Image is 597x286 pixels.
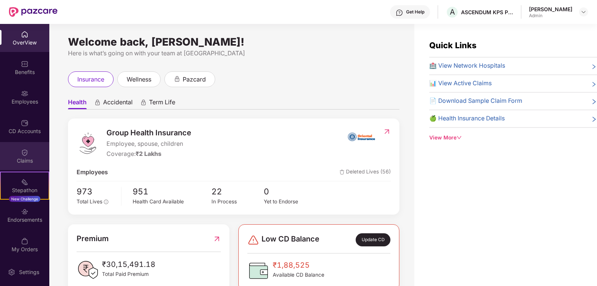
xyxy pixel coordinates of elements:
[461,9,513,16] div: ASCENDUM KPS PRIVATE LIMITED
[21,119,28,127] img: svg+xml;base64,PHN2ZyBpZD0iQ0RfQWNjb3VudHMiIGRhdGEtbmFtZT0iQ0QgQWNjb3VudHMiIHhtbG5zPSJodHRwOi8vd3...
[133,185,211,198] span: 951
[383,128,391,135] img: RedirectIcon
[17,268,41,276] div: Settings
[247,259,270,282] img: CDBalanceIcon
[133,198,211,206] div: Health Card Available
[247,234,259,246] img: svg+xml;base64,PHN2ZyBpZD0iRGFuZ2VyLTMyeDMyIiB4bWxucz0iaHR0cDovL3d3dy53My5vcmcvMjAwMC9zdmciIHdpZH...
[429,61,505,71] span: 🏥 View Network Hospitals
[183,75,206,84] span: pazcard
[429,114,505,123] span: 🍏 Health Insurance Details
[591,116,597,123] span: right
[529,13,572,19] div: Admin
[106,150,191,159] div: Coverage:
[102,270,155,279] span: Total Paid Premium
[8,268,15,276] img: svg+xml;base64,PHN2ZyBpZD0iU2V0dGluZy0yMHgyMCIgeG1sbnM9Imh0dHA6Ly93d3cudzMub3JnLzIwMDAvc3ZnIiB3aW...
[174,76,180,82] div: animation
[68,39,399,45] div: Welcome back, [PERSON_NAME]!
[102,259,155,270] span: ₹30,15,491.18
[21,237,28,245] img: svg+xml;base64,PHN2ZyBpZD0iTXlfT3JkZXJzIiBkYXRhLW5hbWU9Ik15IE9yZGVycyIgeG1sbnM9Imh0dHA6Ly93d3cudz...
[356,233,390,246] div: Update CD
[340,170,344,175] img: deleteIcon
[21,90,28,97] img: svg+xml;base64,PHN2ZyBpZD0iRW1wbG95ZWVzIiB4bWxucz0iaHR0cDovL3d3dy53My5vcmcvMjAwMC9zdmciIHdpZHRoPS...
[77,259,99,281] img: PaidPremiumIcon
[264,198,316,206] div: Yet to Endorse
[581,9,587,15] img: svg+xml;base64,PHN2ZyBpZD0iRHJvcGRvd24tMzJ4MzIiIHhtbG5zPSJodHRwOi8vd3d3LnczLm9yZy8yMDAwL3N2ZyIgd2...
[429,96,522,106] span: 📄 Download Sample Claim Form
[140,99,147,106] div: animation
[1,187,49,194] div: Stepathon
[21,178,28,186] img: svg+xml;base64,PHN2ZyB4bWxucz0iaHR0cDovL3d3dy53My5vcmcvMjAwMC9zdmciIHdpZHRoPSIyMSIgaGVpZ2h0PSIyMC...
[273,271,324,279] span: Available CD Balance
[9,196,40,202] div: New Challenge
[68,98,87,109] span: Health
[529,6,572,13] div: [PERSON_NAME]
[21,149,28,156] img: svg+xml;base64,PHN2ZyBpZD0iQ2xhaW0iIHhtbG5zPSJodHRwOi8vd3d3LnczLm9yZy8yMDAwL3N2ZyIgd2lkdGg9IjIwIi...
[347,127,375,146] img: insurerIcon
[106,127,191,139] span: Group Health Insurance
[211,185,264,198] span: 22
[429,40,476,50] span: Quick Links
[457,135,462,140] span: down
[149,98,175,109] span: Term Life
[264,185,316,198] span: 0
[21,31,28,38] img: svg+xml;base64,PHN2ZyBpZD0iSG9tZSIgeG1sbnM9Imh0dHA6Ly93d3cudzMub3JnLzIwMDAvc3ZnIiB3aWR0aD0iMjAiIG...
[21,208,28,215] img: svg+xml;base64,PHN2ZyBpZD0iRW5kb3JzZW1lbnRzIiB4bWxucz0iaHR0cDovL3d3dy53My5vcmcvMjAwMC9zdmciIHdpZH...
[77,132,99,154] img: logo
[262,233,319,246] span: Low CD Balance
[429,79,492,88] span: 📊 View Active Claims
[136,150,161,157] span: ₹2 Lakhs
[406,9,424,15] div: Get Help
[94,99,101,106] div: animation
[591,98,597,106] span: right
[77,75,104,84] span: insurance
[127,75,151,84] span: wellness
[104,200,108,204] span: info-circle
[340,168,391,177] span: Deleted Lives (56)
[211,198,264,206] div: In Process
[9,7,58,17] img: New Pazcare Logo
[21,60,28,68] img: svg+xml;base64,PHN2ZyBpZD0iQmVuZWZpdHMiIHhtbG5zPSJodHRwOi8vd3d3LnczLm9yZy8yMDAwL3N2ZyIgd2lkdGg9Ij...
[450,7,455,16] span: A
[77,199,102,204] span: Total Lives
[77,185,116,198] span: 973
[273,259,324,271] span: ₹1,88,525
[77,168,108,177] span: Employees
[106,139,191,149] span: Employee, spouse, children
[68,49,399,58] div: Here is what’s going on with your team at [GEOGRAPHIC_DATA]
[591,80,597,88] span: right
[396,9,403,16] img: svg+xml;base64,PHN2ZyBpZD0iSGVscC0zMngzMiIgeG1sbnM9Imh0dHA6Ly93d3cudzMub3JnLzIwMDAvc3ZnIiB3aWR0aD...
[591,63,597,71] span: right
[429,134,597,142] div: View More
[213,233,221,245] img: RedirectIcon
[77,233,109,245] span: Premium
[103,98,133,109] span: Accidental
